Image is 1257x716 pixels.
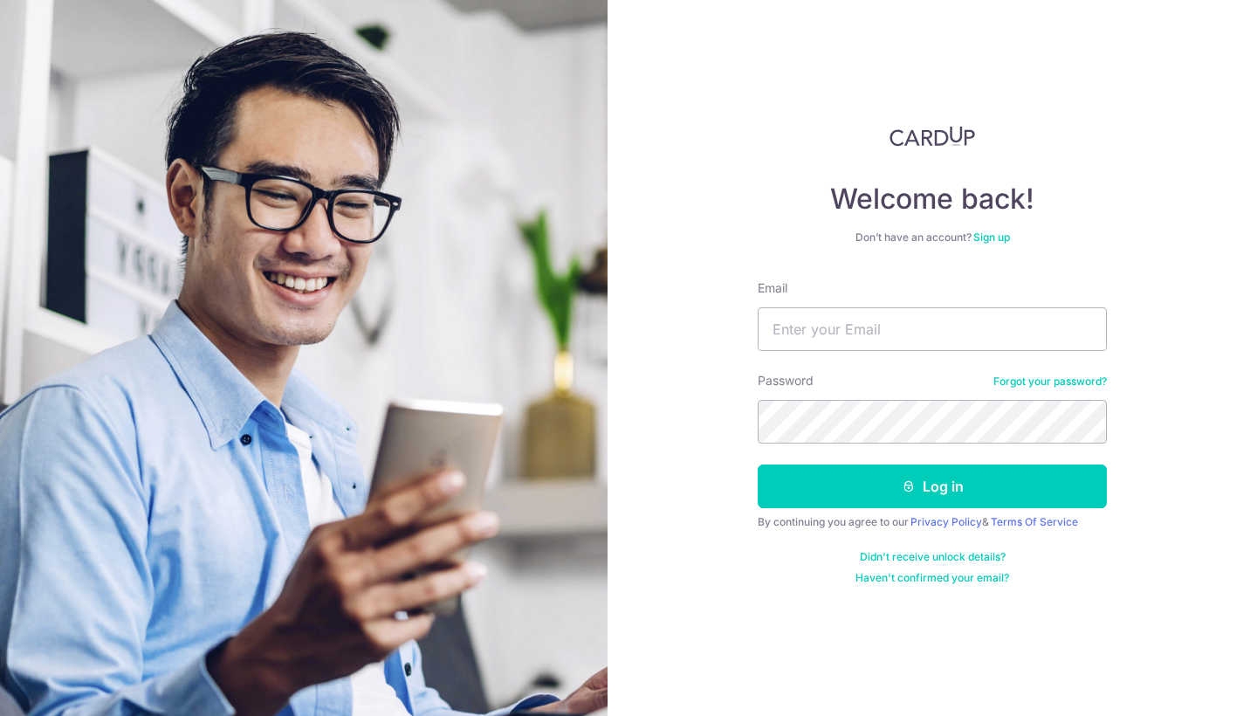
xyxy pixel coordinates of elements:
[910,515,982,528] a: Privacy Policy
[855,571,1009,585] a: Haven't confirmed your email?
[860,550,1006,564] a: Didn't receive unlock details?
[973,231,1010,244] a: Sign up
[758,515,1107,529] div: By continuing you agree to our &
[993,375,1107,389] a: Forgot your password?
[758,465,1107,508] button: Log in
[758,372,814,389] label: Password
[758,279,787,297] label: Email
[991,515,1078,528] a: Terms Of Service
[758,182,1107,217] h4: Welcome back!
[758,307,1107,351] input: Enter your Email
[758,231,1107,244] div: Don’t have an account?
[890,126,975,147] img: CardUp Logo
